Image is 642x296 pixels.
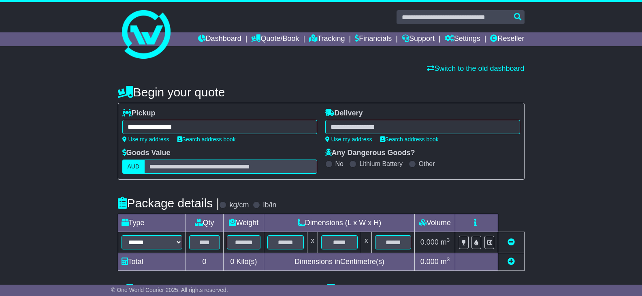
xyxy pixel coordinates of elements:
td: Dimensions (L x W x H) [264,214,415,232]
label: lb/in [263,201,276,210]
label: Pickup [122,109,156,118]
label: Lithium Battery [359,160,403,168]
td: 0 [186,253,223,271]
a: Use my address [325,136,372,143]
a: Support [402,32,435,46]
label: Goods Value [122,149,171,158]
a: Settings [445,32,480,46]
span: 0 [230,258,234,266]
a: Search address book [380,136,439,143]
span: © One World Courier 2025. All rights reserved. [111,287,228,293]
td: Dimensions in Centimetre(s) [264,253,415,271]
td: Type [118,214,186,232]
h4: Package details | [118,196,220,210]
td: x [307,232,318,253]
td: Kilo(s) [223,253,264,271]
a: Switch to the old dashboard [427,64,524,72]
td: Total [118,253,186,271]
a: Financials [355,32,392,46]
label: kg/cm [229,201,249,210]
a: Tracking [309,32,345,46]
a: Use my address [122,136,169,143]
label: AUD [122,160,145,174]
td: Qty [186,214,223,232]
td: Volume [415,214,455,232]
a: Remove this item [508,238,515,246]
span: 0.000 [420,258,439,266]
a: Search address book [177,136,236,143]
td: x [361,232,371,253]
a: Add new item [508,258,515,266]
label: No [335,160,343,168]
span: 0.000 [420,238,439,246]
sup: 3 [447,256,450,262]
label: Other [419,160,435,168]
span: m [441,238,450,246]
h4: Begin your quote [118,85,525,99]
sup: 3 [447,237,450,243]
a: Reseller [490,32,524,46]
a: Quote/Book [251,32,299,46]
td: Weight [223,214,264,232]
span: m [441,258,450,266]
label: Delivery [325,109,363,118]
label: Any Dangerous Goods? [325,149,415,158]
a: Dashboard [198,32,241,46]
